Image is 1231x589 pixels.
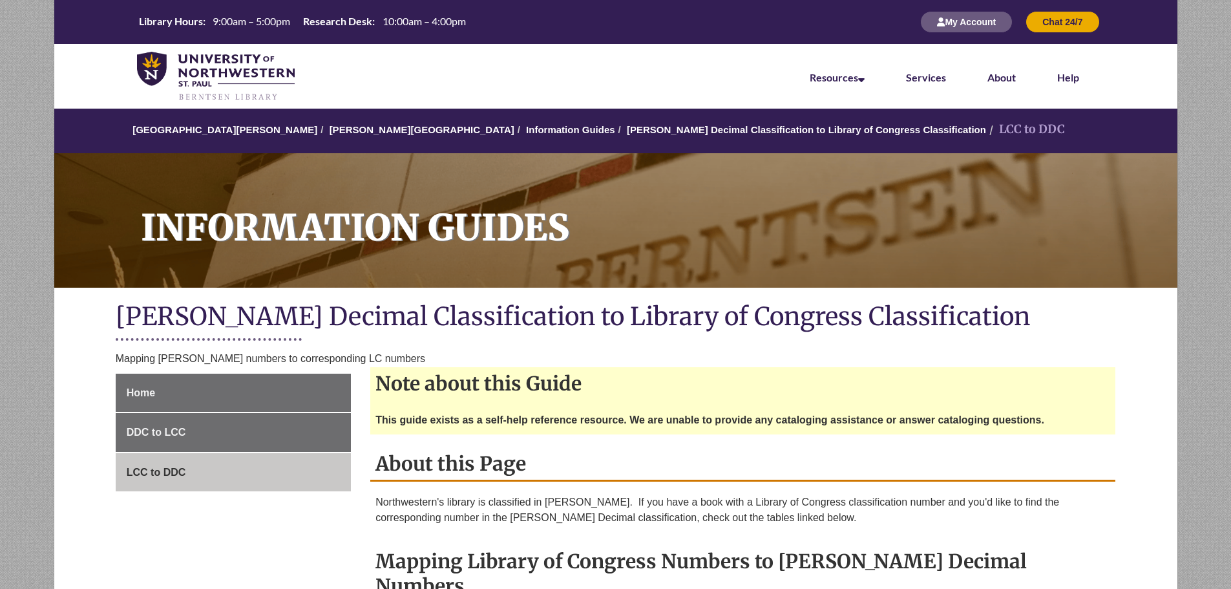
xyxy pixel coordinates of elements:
[987,71,1016,83] a: About
[920,16,1013,27] a: My Account
[375,414,1044,425] strong: This guide exists as a self-help reference resource. We are unable to provide any cataloging assi...
[330,124,514,135] a: [PERSON_NAME][GEOGRAPHIC_DATA]
[1026,16,1099,27] a: Chat 24/7
[1057,71,1079,83] a: Help
[134,14,207,28] th: Library Hours:
[986,120,1065,139] li: LCC to DDC
[127,467,186,478] span: LCC to DDC
[370,447,1115,482] h2: About this Page
[116,374,351,492] div: Guide Page Menu
[627,124,986,135] a: [PERSON_NAME] Decimal Classification to Library of Congress Classification
[920,11,1013,33] button: My Account
[116,301,1116,335] h1: [PERSON_NAME] Decimal Classification to Library of Congress Classification
[116,374,351,412] a: Home
[132,124,317,135] a: [GEOGRAPHIC_DATA][PERSON_NAME]
[526,124,615,135] a: Information Guides
[134,14,471,28] table: Hours Today
[383,15,466,27] span: 10:00am – 4:00pm
[906,71,946,83] a: Services
[127,387,155,398] span: Home
[810,71,865,83] a: Resources
[375,495,1110,526] p: Northwestern's library is classified in [PERSON_NAME]. If you have a book with a Library of Congr...
[134,14,471,30] a: Hours Today
[298,14,377,28] th: Research Desk:
[370,367,1115,400] h2: Note about this Guide
[116,413,351,452] a: DDC to LCC
[116,453,351,492] a: LCC to DDC
[116,353,425,364] span: Mapping [PERSON_NAME] numbers to corresponding LC numbers
[213,15,290,27] span: 9:00am – 5:00pm
[127,153,1177,271] h1: Information Guides
[54,153,1177,288] a: Information Guides
[1026,11,1099,33] button: Chat 24/7
[137,52,295,102] img: UNWSP Library Logo
[127,427,186,438] span: DDC to LCC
